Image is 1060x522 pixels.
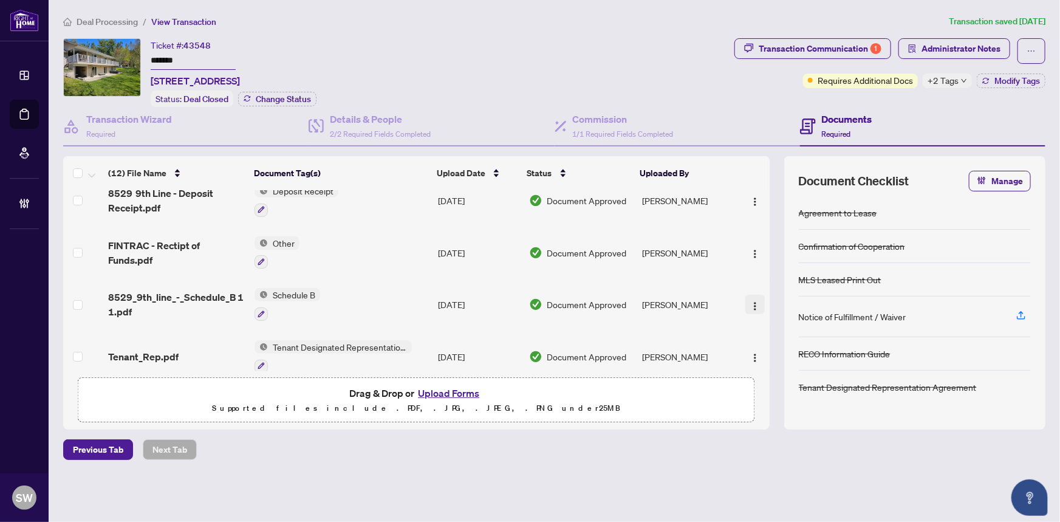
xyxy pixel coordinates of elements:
article: Transaction saved [DATE] [949,15,1045,29]
td: [PERSON_NAME] [637,331,737,383]
button: Next Tab [143,439,197,460]
td: [DATE] [433,174,524,227]
span: Change Status [256,95,311,103]
button: Logo [745,347,765,366]
div: Confirmation of Cooperation [799,239,905,253]
div: Notice of Fulfillment / Waiver [799,310,906,323]
span: (12) File Name [108,167,166,180]
h4: Transaction Wizard [86,112,172,126]
span: Document Checklist [799,173,909,190]
img: Document Status [529,298,542,311]
span: View Transaction [151,16,216,27]
span: Deal Processing [77,16,138,27]
span: +2 Tags [928,74,959,88]
span: Drag & Drop orUpload FormsSupported files include .PDF, .JPG, .JPEG, .PNG under25MB [78,378,754,423]
li: / [143,15,146,29]
div: Status: [151,91,233,107]
span: SW [16,489,33,506]
img: Status Icon [255,236,268,250]
div: Transaction Communication [759,39,881,58]
img: Logo [750,301,760,311]
button: Status IconTenant Designated Representation Agreement [255,340,412,373]
button: Logo [745,295,765,314]
th: Uploaded By [635,156,734,190]
h4: Commission [573,112,674,126]
button: Status IconOther [255,236,299,269]
img: IMG-N12189810_1.jpg [64,39,140,96]
span: Other [268,236,299,250]
div: MLS Leased Print Out [799,273,881,286]
div: 1 [870,43,881,54]
span: FINTRAC - Rectipt of Funds.pdf [108,238,245,267]
span: Schedule B [268,288,320,301]
button: Previous Tab [63,439,133,460]
span: Deal Closed [183,94,228,105]
span: ellipsis [1027,47,1036,55]
div: Ticket #: [151,38,211,52]
span: 8529_9th_line_-_Schedule_B 1 1.pdf [108,290,245,319]
button: Status IconSchedule B [255,288,320,321]
span: Tenant Designated Representation Agreement [268,340,412,354]
img: Status Icon [255,340,268,354]
img: Document Status [529,350,542,363]
td: [DATE] [433,278,524,331]
div: RECO Information Guide [799,347,891,360]
span: Administrator Notes [922,39,1000,58]
span: Required [822,129,851,139]
button: Open asap [1011,479,1048,516]
h4: Documents [822,112,872,126]
div: Tenant Designated Representation Agreement [799,380,977,394]
img: Status Icon [255,288,268,301]
span: Previous Tab [73,440,123,459]
span: home [63,18,72,26]
button: Modify Tags [977,74,1045,88]
div: Agreement to Lease [799,206,877,219]
span: Modify Tags [994,77,1040,85]
span: 2/2 Required Fields Completed [330,129,431,139]
td: [PERSON_NAME] [637,227,737,279]
img: Document Status [529,246,542,259]
span: Upload Date [437,167,485,180]
span: Document Approved [547,194,627,207]
span: Deposit Receipt [268,184,338,197]
td: [DATE] [433,227,524,279]
th: Document Tag(s) [249,156,432,190]
button: Manage [969,171,1031,191]
button: Transaction Communication1 [734,38,891,59]
img: Logo [750,197,760,207]
span: 8529 9th Line - Deposit Receipt.pdf [108,186,245,215]
span: 43548 [183,40,211,51]
p: Supported files include .PDF, .JPG, .JPEG, .PNG under 25 MB [86,401,747,416]
th: Upload Date [432,156,522,190]
span: solution [908,44,917,53]
th: (12) File Name [103,156,249,190]
span: Tenant_Rep.pdf [108,349,179,364]
button: Administrator Notes [898,38,1010,59]
span: Required [86,129,115,139]
button: Upload Forms [414,385,483,401]
button: Status IconDeposit Receipt [255,184,338,217]
img: logo [10,9,39,32]
span: 1/1 Required Fields Completed [573,129,674,139]
th: Status [522,156,635,190]
button: Logo [745,191,765,210]
span: Document Approved [547,350,627,363]
button: Change Status [238,92,316,106]
img: Status Icon [255,184,268,197]
img: Logo [750,249,760,259]
td: [PERSON_NAME] [637,278,737,331]
img: Document Status [529,194,542,207]
span: Status [527,167,552,180]
span: Document Approved [547,246,627,259]
span: down [961,78,967,84]
td: [PERSON_NAME] [637,174,737,227]
span: Manage [991,171,1023,191]
button: Logo [745,243,765,263]
h4: Details & People [330,112,431,126]
span: Document Approved [547,298,627,311]
td: [DATE] [433,331,524,383]
span: [STREET_ADDRESS] [151,74,240,88]
img: Logo [750,353,760,363]
span: Drag & Drop or [349,385,483,401]
span: Requires Additional Docs [818,74,913,87]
